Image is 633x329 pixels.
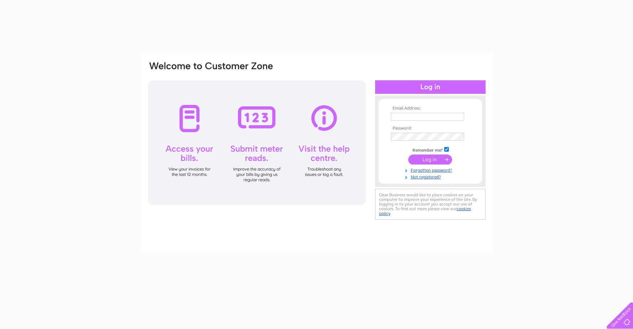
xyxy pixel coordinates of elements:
[379,206,471,216] a: cookies policy
[391,166,472,173] a: Forgotten password?
[389,126,472,131] th: Password:
[375,189,486,220] div: Clear Business would like to place cookies on your computer to improve your experience of the sit...
[389,106,472,111] th: Email Address:
[408,155,452,164] input: Submit
[391,173,472,180] a: Not registered?
[389,146,472,153] td: Remember me?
